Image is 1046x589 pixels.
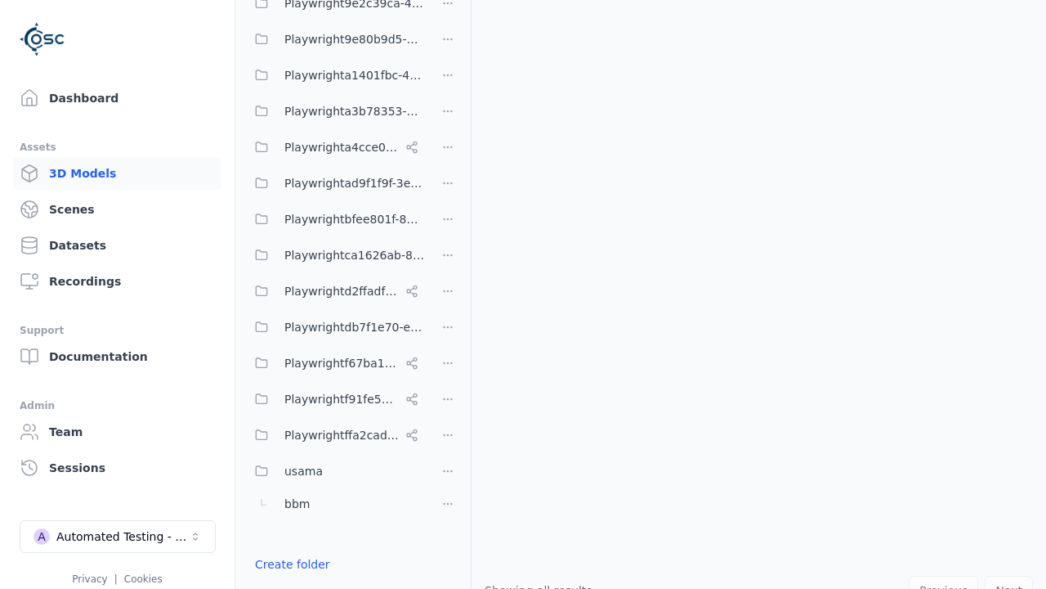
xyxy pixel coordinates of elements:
[284,425,399,445] span: Playwrightffa2cad8-0214-4c2f-a758-8e9593c5a37e
[13,416,221,448] a: Team
[20,321,215,340] div: Support
[245,455,425,488] button: usama
[245,131,425,164] button: Playwrighta4cce06a-a8e6-4c0d-bfc1-93e8d78d750a
[124,573,163,585] a: Cookies
[284,281,399,301] span: Playwrightd2ffadf0-c973-454c-8fcf-dadaeffcb802
[56,528,189,545] div: Automated Testing - Playwright
[284,209,425,229] span: Playwrightbfee801f-8be1-42a6-b774-94c49e43b650
[13,265,221,298] a: Recordings
[245,311,425,344] button: Playwrightdb7f1e70-e54d-4da7-b38d-464ac70cc2ba
[20,137,215,157] div: Assets
[245,419,425,452] button: Playwrightffa2cad8-0214-4c2f-a758-8e9593c5a37e
[13,452,221,484] a: Sessions
[284,101,425,121] span: Playwrighta3b78353-5999-46c5-9eab-70007203469a
[284,137,399,157] span: Playwrighta4cce06a-a8e6-4c0d-bfc1-93e8d78d750a
[13,157,221,190] a: 3D Models
[284,173,425,193] span: Playwrightad9f1f9f-3e6a-4231-8f19-c506bf64a382
[245,275,425,308] button: Playwrightd2ffadf0-c973-454c-8fcf-dadaeffcb802
[72,573,107,585] a: Privacy
[13,229,221,262] a: Datasets
[245,383,425,416] button: Playwrightf91fe523-dd75-44f3-a953-451f6070cb42
[284,65,425,85] span: Playwrighta1401fbc-43d7-48dd-a309-be935d99d708
[20,396,215,416] div: Admin
[13,340,221,373] a: Documentation
[245,95,425,128] button: Playwrighta3b78353-5999-46c5-9eab-70007203469a
[245,59,425,92] button: Playwrighta1401fbc-43d7-48dd-a309-be935d99d708
[13,82,221,115] a: Dashboard
[245,167,425,200] button: Playwrightad9f1f9f-3e6a-4231-8f19-c506bf64a382
[284,461,323,481] span: usama
[34,528,50,545] div: A
[255,556,330,573] a: Create folder
[20,16,65,62] img: Logo
[245,239,425,272] button: Playwrightca1626ab-8cec-4ddc-b85a-2f9392fe08d1
[245,347,425,380] button: Playwrightf67ba199-386a-42d1-aebc-3b37e79c7296
[245,203,425,236] button: Playwrightbfee801f-8be1-42a6-b774-94c49e43b650
[284,389,399,409] span: Playwrightf91fe523-dd75-44f3-a953-451f6070cb42
[284,353,399,373] span: Playwrightf67ba199-386a-42d1-aebc-3b37e79c7296
[284,494,310,514] span: bbm
[245,488,425,520] button: bbm
[284,245,425,265] span: Playwrightca1626ab-8cec-4ddc-b85a-2f9392fe08d1
[13,193,221,226] a: Scenes
[245,23,425,56] button: Playwright9e80b9d5-ab0b-4e8f-a3de-da46b25b8298
[114,573,118,585] span: |
[284,317,425,337] span: Playwrightdb7f1e70-e54d-4da7-b38d-464ac70cc2ba
[245,550,340,579] button: Create folder
[20,520,216,553] button: Select a workspace
[284,29,425,49] span: Playwright9e80b9d5-ab0b-4e8f-a3de-da46b25b8298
